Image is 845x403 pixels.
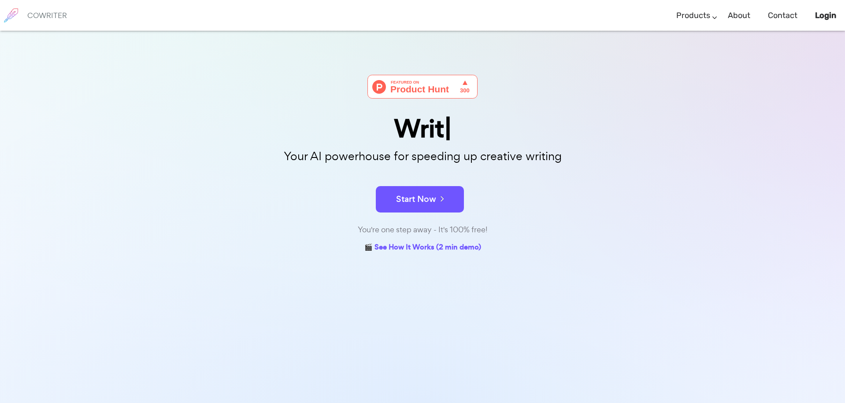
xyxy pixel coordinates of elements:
a: Login [815,3,836,29]
a: Products [676,3,710,29]
h6: COWRITER [27,11,67,19]
button: Start Now [376,186,464,212]
a: About [728,3,750,29]
img: Cowriter - Your AI buddy for speeding up creative writing | Product Hunt [367,75,478,99]
p: Your AI powerhouse for speeding up creative writing [202,147,643,166]
a: Contact [768,3,797,29]
b: Login [815,11,836,20]
div: Writ [202,116,643,141]
div: You're one step away - It's 100% free! [202,223,643,236]
a: 🎬 See How It Works (2 min demo) [364,241,481,255]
